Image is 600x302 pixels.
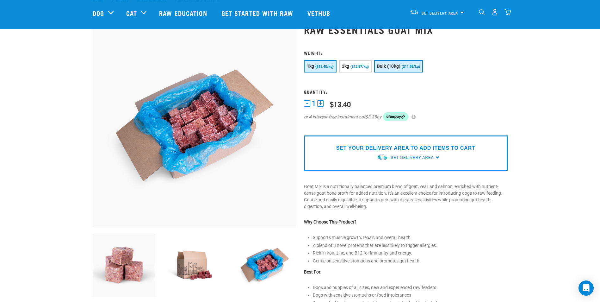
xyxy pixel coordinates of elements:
img: van-moving.png [410,9,418,15]
button: 3kg ($12.97/kg) [339,60,372,72]
img: Raw Essentials Bulk 10kg Raw Dog Food Box [93,23,296,227]
img: van-moving.png [377,154,387,160]
h3: Quantity: [304,89,508,94]
span: Set Delivery Area [422,12,458,14]
a: Raw Education [153,0,215,26]
button: + [317,100,324,107]
span: ($13.40/kg) [315,65,334,69]
strong: Why Choose This Product? [304,219,356,224]
span: Bulk (10kg) [377,64,401,69]
div: or 4 interest-free instalments of by [304,112,508,121]
span: 1kg [307,64,314,69]
span: 1 [312,100,316,107]
a: Get started with Raw [215,0,301,26]
li: Gentle on sensitive stomachs and promotes gut health. [313,258,508,264]
button: 1kg ($13.40/kg) [304,60,337,72]
img: Goat M Ix 38448 [93,234,156,297]
li: Dogs and puppies of all sizes, new and experienced raw feeders [313,284,508,291]
div: Open Intercom Messenger [578,280,594,296]
span: ($11.59/kg) [402,65,420,69]
a: Vethub [301,0,338,26]
span: 3kg [342,64,349,69]
li: Dogs with sensitive stomachs or food intolerances [313,292,508,299]
span: ($12.97/kg) [350,65,369,69]
h1: Raw Essentials Goat Mix [304,24,508,35]
img: user.png [492,9,498,16]
img: Afterpay [383,112,408,121]
img: home-icon-1@2x.png [479,9,485,15]
li: Supports muscle growth, repair, and overall health. [313,234,508,241]
li: Rich in iron, zinc, and B12 for immunity and energy. [313,250,508,256]
strong: Best For: [304,269,321,274]
a: Cat [126,8,137,18]
a: Dog [93,8,104,18]
p: SET YOUR DELIVERY AREA TO ADD ITEMS TO CART [336,144,475,152]
span: $3.35 [365,114,377,120]
p: Goat Mix is a nutritionally balanced premium blend of goat, veal, and salmon, enriched with nutri... [304,183,508,210]
div: $13.40 [330,100,351,108]
button: Bulk (10kg) ($11.59/kg) [374,60,423,72]
h3: Weight: [304,50,508,55]
li: A blend of 3 novel proteins that are less likely to trigger allergies. [313,242,508,249]
img: Raw Essentials Bulk 10kg Raw Dog Food Box Exterior Design [163,234,226,297]
span: Set Delivery Area [391,155,434,160]
button: - [304,100,310,107]
img: Raw Essentials Bulk 10kg Raw Dog Food Box [233,234,296,297]
img: home-icon@2x.png [504,9,511,16]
